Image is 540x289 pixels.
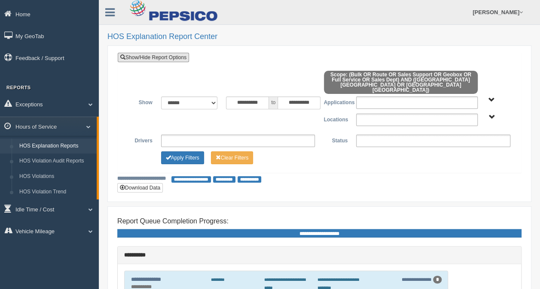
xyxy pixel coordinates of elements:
[117,183,163,193] button: Download Data
[117,217,522,225] h4: Report Queue Completion Progress:
[15,169,97,184] a: HOS Violations
[324,71,478,94] span: Scope: (Bulk OR Route OR Sales Support OR Geobox OR Full Service OR Sales Dept) AND ([GEOGRAPHIC_...
[319,135,352,145] label: Status
[211,151,253,164] button: Change Filter Options
[319,96,352,107] label: Applications
[118,53,189,62] a: Show/Hide Report Options
[107,33,531,41] h2: HOS Explanation Report Center
[15,154,97,169] a: HOS Violation Audit Reports
[124,96,157,107] label: Show
[15,138,97,154] a: HOS Explanation Reports
[269,96,278,109] span: to
[124,135,157,145] label: Drivers
[320,114,352,124] label: Locations
[161,151,204,164] button: Change Filter Options
[15,184,97,200] a: HOS Violation Trend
